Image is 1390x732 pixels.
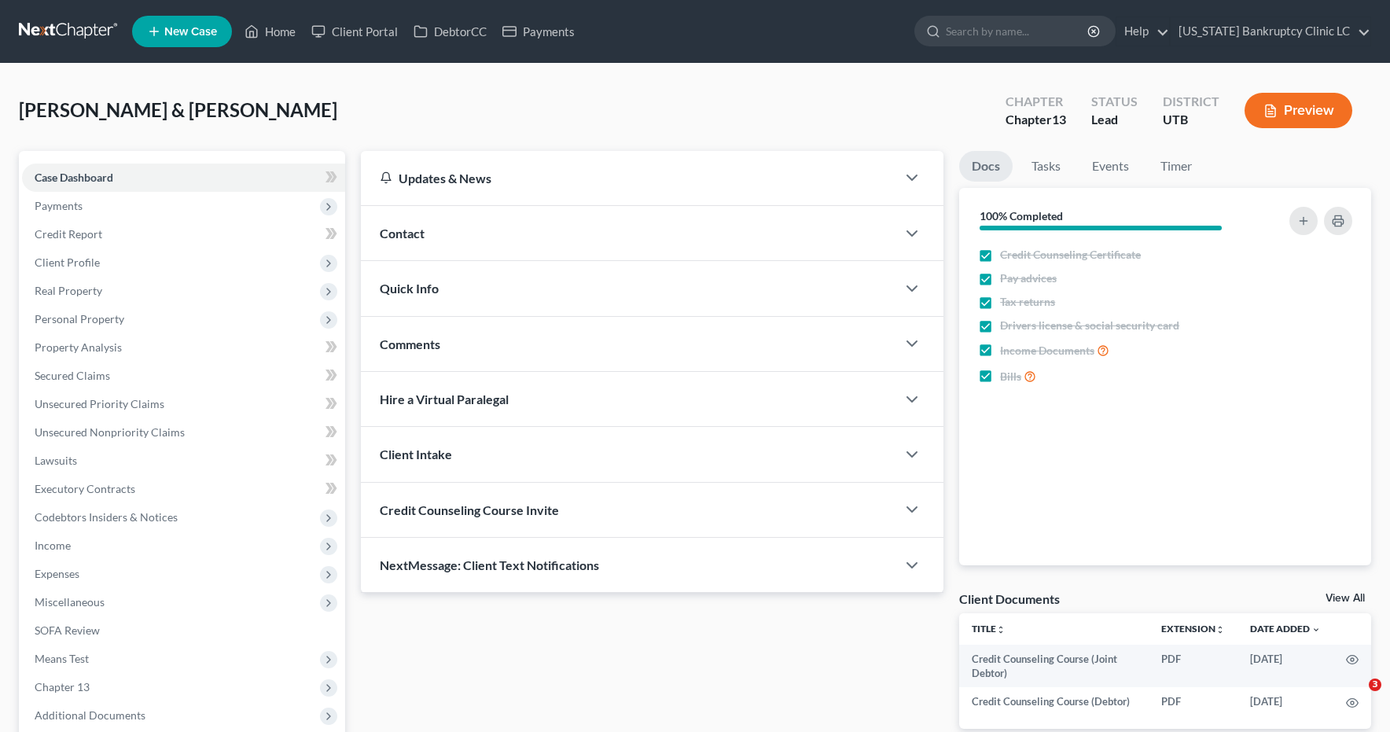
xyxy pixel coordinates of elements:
[22,447,345,475] a: Lawsuits
[35,199,83,212] span: Payments
[1000,294,1055,310] span: Tax returns
[1215,625,1225,635] i: unfold_more
[1006,93,1066,111] div: Chapter
[1079,151,1142,182] a: Events
[1148,151,1204,182] a: Timer
[1237,645,1333,688] td: [DATE]
[35,425,185,439] span: Unsecured Nonpriority Claims
[380,502,559,517] span: Credit Counseling Course Invite
[22,220,345,248] a: Credit Report
[22,390,345,418] a: Unsecured Priority Claims
[380,226,425,241] span: Contact
[1149,645,1237,688] td: PDF
[959,151,1013,182] a: Docs
[35,708,145,722] span: Additional Documents
[35,369,110,382] span: Secured Claims
[22,616,345,645] a: SOFA Review
[996,625,1006,635] i: unfold_more
[237,17,303,46] a: Home
[1091,93,1138,111] div: Status
[380,447,452,462] span: Client Intake
[35,482,135,495] span: Executory Contracts
[19,98,337,121] span: [PERSON_NAME] & [PERSON_NAME]
[946,17,1090,46] input: Search by name...
[380,337,440,351] span: Comments
[1161,623,1225,635] a: Extensionunfold_more
[495,17,583,46] a: Payments
[35,680,90,693] span: Chapter 13
[1149,687,1237,715] td: PDF
[35,397,164,410] span: Unsecured Priority Claims
[35,595,105,609] span: Miscellaneous
[1052,112,1066,127] span: 13
[1006,111,1066,129] div: Chapter
[164,26,217,38] span: New Case
[380,170,877,186] div: Updates & News
[980,209,1063,223] strong: 100% Completed
[1163,111,1219,129] div: UTB
[1116,17,1169,46] a: Help
[35,312,124,326] span: Personal Property
[35,454,77,467] span: Lawsuits
[1000,270,1057,286] span: Pay advices
[1019,151,1073,182] a: Tasks
[380,392,509,406] span: Hire a Virtual Paralegal
[22,475,345,503] a: Executory Contracts
[35,284,102,297] span: Real Property
[35,340,122,354] span: Property Analysis
[959,645,1149,688] td: Credit Counseling Course (Joint Debtor)
[35,510,178,524] span: Codebtors Insiders & Notices
[959,687,1149,715] td: Credit Counseling Course (Debtor)
[1369,679,1381,691] span: 3
[380,557,599,572] span: NextMessage: Client Text Notifications
[1000,343,1094,359] span: Income Documents
[1171,17,1370,46] a: [US_STATE] Bankruptcy Clinic LC
[972,623,1006,635] a: Titleunfold_more
[1311,625,1321,635] i: expand_more
[22,362,345,390] a: Secured Claims
[1326,593,1365,604] a: View All
[35,171,113,184] span: Case Dashboard
[959,590,1060,607] div: Client Documents
[380,281,439,296] span: Quick Info
[1245,93,1352,128] button: Preview
[35,567,79,580] span: Expenses
[22,333,345,362] a: Property Analysis
[1000,318,1179,333] span: Drivers license & social security card
[1237,687,1333,715] td: [DATE]
[1091,111,1138,129] div: Lead
[1163,93,1219,111] div: District
[35,256,100,269] span: Client Profile
[1250,623,1321,635] a: Date Added expand_more
[1000,247,1141,263] span: Credit Counseling Certificate
[35,623,100,637] span: SOFA Review
[303,17,406,46] a: Client Portal
[1337,679,1374,716] iframe: Intercom live chat
[35,652,89,665] span: Means Test
[406,17,495,46] a: DebtorCC
[35,227,102,241] span: Credit Report
[35,539,71,552] span: Income
[22,418,345,447] a: Unsecured Nonpriority Claims
[22,164,345,192] a: Case Dashboard
[1000,369,1021,384] span: Bills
